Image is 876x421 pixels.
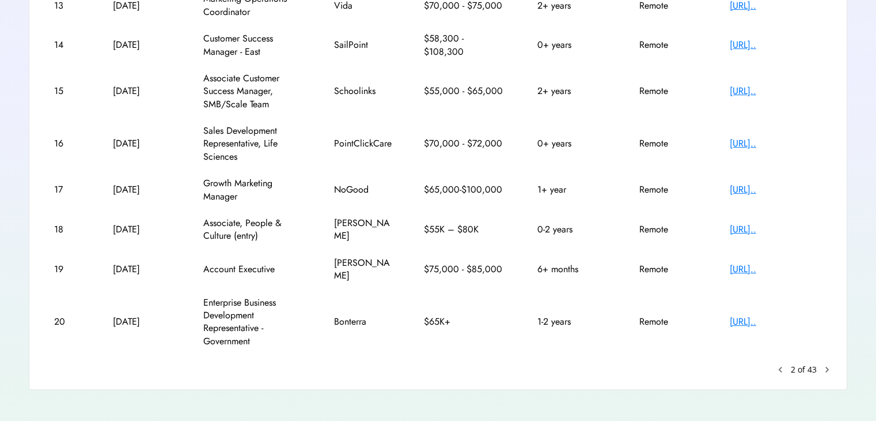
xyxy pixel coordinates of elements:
div: [URL].. [730,263,822,276]
div: 6+ months [537,263,606,276]
div: 1+ year [537,183,606,196]
div: 2 of 43 [791,364,817,375]
div: 2+ years [537,85,606,97]
div: [DATE] [113,39,170,51]
div: Growth Marketing Manager [203,177,301,203]
div: 0+ years [537,137,606,150]
div: $55K – $80K [424,223,505,236]
div: Associate, People & Culture (entry) [203,217,301,243]
button: keyboard_arrow_left [775,364,786,375]
div: Remote [639,315,697,328]
div: Remote [639,137,697,150]
div: $55,000 - $65,000 [424,85,505,97]
div: 17 [54,183,80,196]
div: [URL].. [730,137,822,150]
div: Remote [639,183,697,196]
div: Remote [639,39,697,51]
div: [PERSON_NAME] [334,217,392,243]
div: $70,000 - $72,000 [424,137,505,150]
div: 1-2 years [537,315,606,328]
div: Sales Development Representative, Life Sciences [203,125,301,163]
div: PointClickCare [334,137,392,150]
div: [DATE] [113,315,170,328]
div: [URL].. [730,85,822,97]
div: 14 [54,39,80,51]
div: [URL].. [730,183,822,196]
button: chevron_right [821,364,833,375]
div: 20 [54,315,80,328]
div: 0-2 years [537,223,606,236]
div: $65,000-$100,000 [424,183,505,196]
div: Remote [639,223,697,236]
div: $75,000 - $85,000 [424,263,505,276]
div: Account Executive [203,263,301,276]
div: [URL].. [730,223,822,236]
div: Associate Customer Success Manager, SMB/Scale Team [203,72,301,111]
div: [DATE] [113,263,170,276]
div: [URL].. [730,39,822,51]
div: [PERSON_NAME] [334,257,392,283]
div: 18 [54,223,80,236]
div: 19 [54,263,80,276]
div: Enterprise Business Development Representative - Government [203,296,301,348]
div: SailPoint [334,39,392,51]
div: $65K+ [424,315,505,328]
div: $58,300 - $108,300 [424,32,505,58]
div: [URL].. [730,315,822,328]
div: 15 [54,85,80,97]
div: Schoolinks [334,85,392,97]
div: 16 [54,137,80,150]
div: NoGood [334,183,392,196]
div: [DATE] [113,85,170,97]
div: [DATE] [113,223,170,236]
div: [DATE] [113,183,170,196]
div: 0+ years [537,39,606,51]
div: Customer Success Manager - East [203,32,301,58]
div: Remote [639,263,697,276]
div: [DATE] [113,137,170,150]
div: Remote [639,85,697,97]
div: Bonterra [334,315,392,328]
